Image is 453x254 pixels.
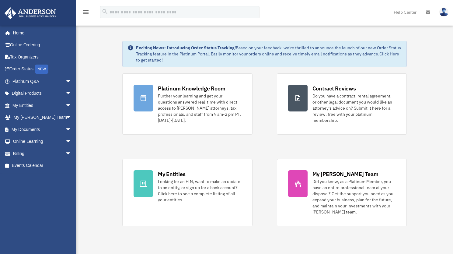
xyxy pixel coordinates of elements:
[3,7,58,19] img: Anderson Advisors Platinum Portal
[4,63,81,76] a: Order StatusNEW
[102,8,108,15] i: search
[4,136,81,148] a: Online Learningarrow_drop_down
[82,11,89,16] a: menu
[158,93,241,123] div: Further your learning and get your questions answered real-time with direct access to [PERSON_NAM...
[312,178,396,215] div: Did you know, as a Platinum Member, you have an entire professional team at your disposal? Get th...
[65,136,78,148] span: arrow_drop_down
[312,93,396,123] div: Do you have a contract, rental agreement, or other legal document you would like an attorney's ad...
[277,73,407,135] a: Contract Reviews Do you have a contract, rental agreement, or other legal document you would like...
[4,51,81,63] a: Tax Organizers
[65,87,78,100] span: arrow_drop_down
[136,45,236,51] strong: Exciting News: Introducing Order Status Tracking!
[4,87,81,100] a: Digital Productsarrow_drop_down
[4,160,81,172] a: Events Calendar
[65,75,78,88] span: arrow_drop_down
[35,65,48,74] div: NEW
[136,51,399,63] a: Click Here to get started!
[122,159,253,226] a: My Entities Looking for an EIN, want to make an update to an entity, or sign up for a bank accoun...
[4,123,81,136] a: My Documentsarrow_drop_down
[65,123,78,136] span: arrow_drop_down
[312,170,378,178] div: My [PERSON_NAME] Team
[122,73,253,135] a: Platinum Knowledge Room Further your learning and get your questions answered real-time with dire...
[4,111,81,124] a: My [PERSON_NAME] Teamarrow_drop_down
[4,75,81,87] a: Platinum Q&Aarrow_drop_down
[65,99,78,112] span: arrow_drop_down
[4,39,81,51] a: Online Ordering
[65,147,78,160] span: arrow_drop_down
[4,99,81,111] a: My Entitiesarrow_drop_down
[65,111,78,124] span: arrow_drop_down
[312,85,356,92] div: Contract Reviews
[158,178,241,203] div: Looking for an EIN, want to make an update to an entity, or sign up for a bank account? Click her...
[4,27,78,39] a: Home
[4,147,81,160] a: Billingarrow_drop_down
[158,85,225,92] div: Platinum Knowledge Room
[277,159,407,226] a: My [PERSON_NAME] Team Did you know, as a Platinum Member, you have an entire professional team at...
[82,9,89,16] i: menu
[158,170,185,178] div: My Entities
[439,8,448,16] img: User Pic
[136,45,402,63] div: Based on your feedback, we're thrilled to announce the launch of our new Order Status Tracking fe...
